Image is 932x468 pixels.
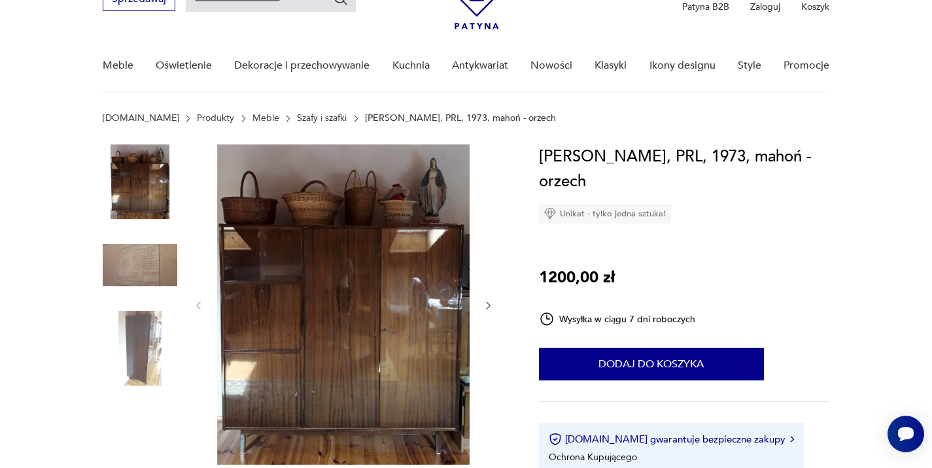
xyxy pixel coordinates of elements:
[392,41,430,91] a: Kuchnia
[156,41,212,91] a: Oświetlenie
[682,1,729,13] p: Patyna B2B
[452,41,508,91] a: Antykwariat
[297,113,347,124] a: Szafy i szafki
[103,113,179,124] a: [DOMAIN_NAME]
[539,144,830,194] h1: [PERSON_NAME], PRL, 1973, mahoń - orzech
[544,208,556,220] img: Ikona diamentu
[103,144,177,219] img: Zdjęcie produktu Szafa kombinowana ILONA, PRL, 1973, mahoń - orzech
[888,416,924,452] iframe: Smartsupp widget button
[539,204,671,224] div: Unikat - tylko jedna sztuka!
[738,41,761,91] a: Style
[539,265,615,290] p: 1200,00 zł
[539,348,764,380] button: Dodaj do koszyka
[217,144,470,465] img: Zdjęcie produktu Szafa kombinowana ILONA, PRL, 1973, mahoń - orzech
[103,311,177,386] img: Zdjęcie produktu Szafa kombinowana ILONA, PRL, 1973, mahoń - orzech
[549,433,794,446] button: [DOMAIN_NAME] gwarantuje bezpieczne zakupy
[539,311,696,327] div: Wysyłka w ciągu 7 dni roboczych
[234,41,370,91] a: Dekoracje i przechowywanie
[549,451,637,463] li: Ochrona Kupującego
[365,113,556,124] p: [PERSON_NAME], PRL, 1973, mahoń - orzech
[549,433,562,446] img: Ikona certyfikatu
[750,1,780,13] p: Zaloguj
[103,41,133,91] a: Meble
[784,41,829,91] a: Promocje
[595,41,627,91] a: Klasyki
[801,1,829,13] p: Koszyk
[790,436,794,443] img: Ikona strzałki w prawo
[530,41,572,91] a: Nowości
[252,113,279,124] a: Meble
[197,113,234,124] a: Produkty
[103,228,177,303] img: Zdjęcie produktu Szafa kombinowana ILONA, PRL, 1973, mahoń - orzech
[649,41,716,91] a: Ikony designu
